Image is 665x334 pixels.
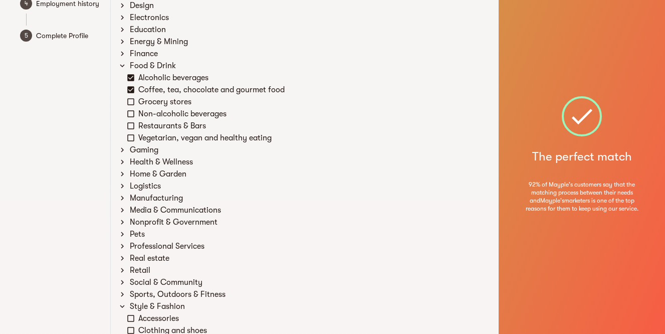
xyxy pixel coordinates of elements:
div: Professional Services [128,240,491,252]
div: Electronics [128,12,491,24]
div: Retail [128,264,491,276]
div: Home & Garden [128,168,491,180]
div: Energy & Mining [128,36,491,48]
div: Logistics [128,180,491,192]
div: Real estate [128,252,491,264]
div: Style & Fashion [128,300,491,312]
div: Media & Communications [128,204,491,216]
div: Education [128,24,491,36]
span: 92% of Mayple's customers say that the matching process between their needs and Mayple's marketer... [525,181,638,213]
div: Sports, Outdoors & Fitness [128,288,491,300]
div: Pets [128,228,491,240]
div: Restaurants & Bars [136,120,491,132]
div: Nonprofit & Government [128,216,491,228]
div: Alcoholic beverages [136,72,491,84]
div: Manufacturing [128,192,491,204]
div: Grocery stores [136,96,491,108]
div: Vegetarian, vegan and healthy eating [136,132,491,144]
div: Accessories [136,312,491,324]
div: Coffee, tea, chocolate and gourmet food [136,84,491,96]
div: Health & Wellness [128,156,491,168]
div: Non-alcoholic beverages [136,108,491,120]
div: Finance [128,48,491,60]
div: Gaming [128,144,491,156]
text: 5 [25,32,28,39]
span: Complete Profile [36,30,102,42]
div: Social & Community [128,276,491,288]
div: Food & Drink [128,60,491,72]
h5: The perfect match [532,148,632,164]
